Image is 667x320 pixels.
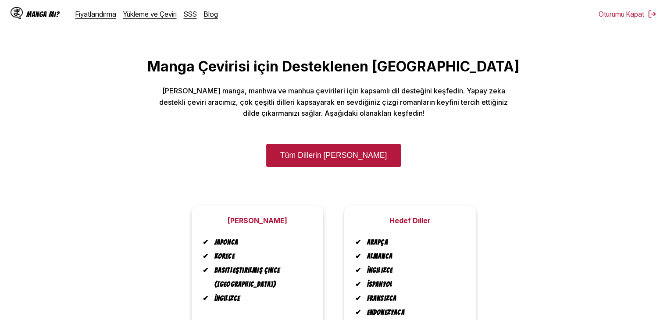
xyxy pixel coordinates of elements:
font: Fransızca [367,295,397,302]
font: İngilizce [367,267,393,274]
font: Endonezyaca [367,309,405,316]
a: IsManga LogoManga mı? [11,7,75,21]
font: Hedef Diller [389,216,431,225]
font: Manga Çevirisi için Desteklenen [GEOGRAPHIC_DATA] [147,58,520,75]
font: [PERSON_NAME] manga, manhwa ve manhua çevirileri için kapsamlı dil desteğini keşfedin. Yapay zeka... [159,86,508,117]
font: Basitleştirilmiş Çince ([GEOGRAPHIC_DATA]) [214,267,280,288]
font: İngilizce [214,295,240,302]
font: Japonca [214,238,238,246]
a: Blog [204,10,218,18]
img: IsManga Logo [11,7,23,19]
a: SSS [184,10,197,18]
font: Oturumu Kapat [599,10,644,18]
a: Tüm Dillerin [PERSON_NAME] [266,144,401,167]
font: [PERSON_NAME] [228,216,287,225]
img: oturumu Kapat [648,10,656,18]
font: Manga mı? [26,10,60,18]
button: Oturumu Kapat [599,10,656,18]
font: Arapça [367,238,388,246]
a: Fiyatlandırma [75,10,116,18]
a: Yükleme ve Çeviri [123,10,177,18]
font: Korece [214,252,235,260]
font: Tüm Dillerin [PERSON_NAME] [280,151,387,160]
font: Almanca [367,252,392,260]
font: İspanyol [367,281,393,288]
